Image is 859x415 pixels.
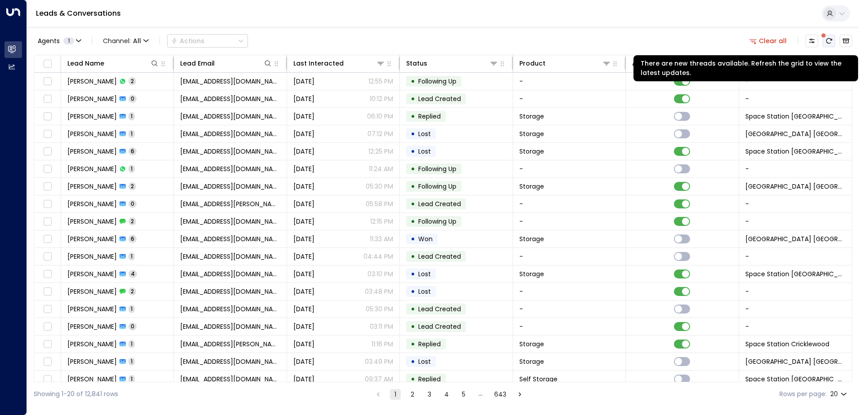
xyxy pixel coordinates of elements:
[63,37,74,44] span: 1
[67,252,117,261] span: Mihai Mocanu
[513,195,626,212] td: -
[411,354,415,369] div: •
[293,147,314,156] span: Aug 13, 2025
[411,336,415,352] div: •
[739,283,852,300] td: -
[128,252,135,260] span: 1
[293,322,314,331] span: Aug 12, 2025
[411,144,415,159] div: •
[293,199,314,208] span: Aug 11, 2025
[67,322,117,331] span: Taylor Millard
[128,358,135,365] span: 1
[67,58,159,69] div: Lead Name
[293,287,314,296] span: Jul 25, 2025
[739,195,852,212] td: -
[739,318,852,335] td: -
[42,339,53,350] span: Toggle select row
[133,37,141,44] span: All
[513,160,626,177] td: -
[128,200,137,207] span: 0
[180,182,280,191] span: annalise.inglis@gmail.com
[418,340,441,349] span: Replied
[513,300,626,318] td: -
[411,371,415,387] div: •
[67,305,117,313] span: Charlotte Wilkinson
[128,287,136,295] span: 2
[180,199,280,208] span: rob.wilson@ou.ac.uk
[180,357,280,366] span: retinarowe@hotmail.co.uk
[418,164,456,173] span: Following Up
[293,252,314,261] span: Jun 03, 2025
[633,55,858,81] div: There are new threads available. Refresh the grid to view the latest updates.
[424,389,435,400] button: Go to page 3
[42,356,53,367] span: Toggle select row
[513,318,626,335] td: -
[418,269,431,278] span: Lost
[745,375,846,384] span: Space Station Doncaster
[407,389,418,400] button: Go to page 2
[519,340,544,349] span: Storage
[167,34,248,48] div: Button group with a nested menu
[67,234,117,243] span: Sam Haider
[519,129,544,138] span: Storage
[180,287,280,296] span: driver978@talktalk.net
[128,77,136,85] span: 2
[42,321,53,332] span: Toggle select row
[128,322,137,330] span: 0
[128,147,137,155] span: 6
[67,217,117,226] span: Jim Newbold
[368,269,393,278] p: 03:10 PM
[38,38,60,44] span: Agents
[745,129,846,138] span: Space Station Shrewsbury
[67,340,117,349] span: Antonio Cavaliere
[406,58,427,69] div: Status
[67,147,117,156] span: Tom Smith
[519,58,611,69] div: Product
[180,217,280,226] span: jimnewbold64@gmail.com
[128,217,136,225] span: 2
[293,112,314,121] span: Jun 21, 2025
[293,58,385,69] div: Last Interacted
[293,129,314,138] span: Jul 27, 2025
[519,357,544,366] span: Storage
[411,231,415,247] div: •
[128,340,135,348] span: 1
[366,182,393,191] p: 05:30 PM
[67,375,117,384] span: Rebecca Ackroyd
[293,58,344,69] div: Last Interacted
[418,305,461,313] span: Lead Created
[42,234,53,245] span: Toggle select row
[180,269,280,278] span: charsmith040@gmai.com
[128,95,137,102] span: 0
[34,389,118,399] div: Showing 1-20 of 12,841 rows
[67,269,117,278] span: Charlie Smith
[42,111,53,122] span: Toggle select row
[519,269,544,278] span: Storage
[519,112,544,121] span: Storage
[67,287,117,296] span: Jaswinder KANG
[67,357,117,366] span: Retina Rowe
[171,37,204,45] div: Actions
[180,58,215,69] div: Lead Email
[370,322,393,331] p: 03:11 PM
[411,214,415,229] div: •
[67,77,117,86] span: James Cooper
[293,357,314,366] span: Jul 09, 2025
[128,165,135,172] span: 1
[411,109,415,124] div: •
[180,322,280,331] span: taylormillard92@icloud.com
[779,389,827,399] label: Rows per page:
[367,112,393,121] p: 06:10 PM
[180,58,272,69] div: Lead Email
[458,389,469,400] button: Go to page 5
[180,375,280,384] span: beckyackroyd92@gmail.com
[411,301,415,317] div: •
[366,199,393,208] p: 05:58 PM
[514,389,525,400] button: Go to next page
[739,213,852,230] td: -
[293,305,314,313] span: Jun 03, 2025
[370,217,393,226] p: 12:15 PM
[411,161,415,177] div: •
[368,147,393,156] p: 12:25 PM
[745,357,846,366] span: Space Station Castle Bromwich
